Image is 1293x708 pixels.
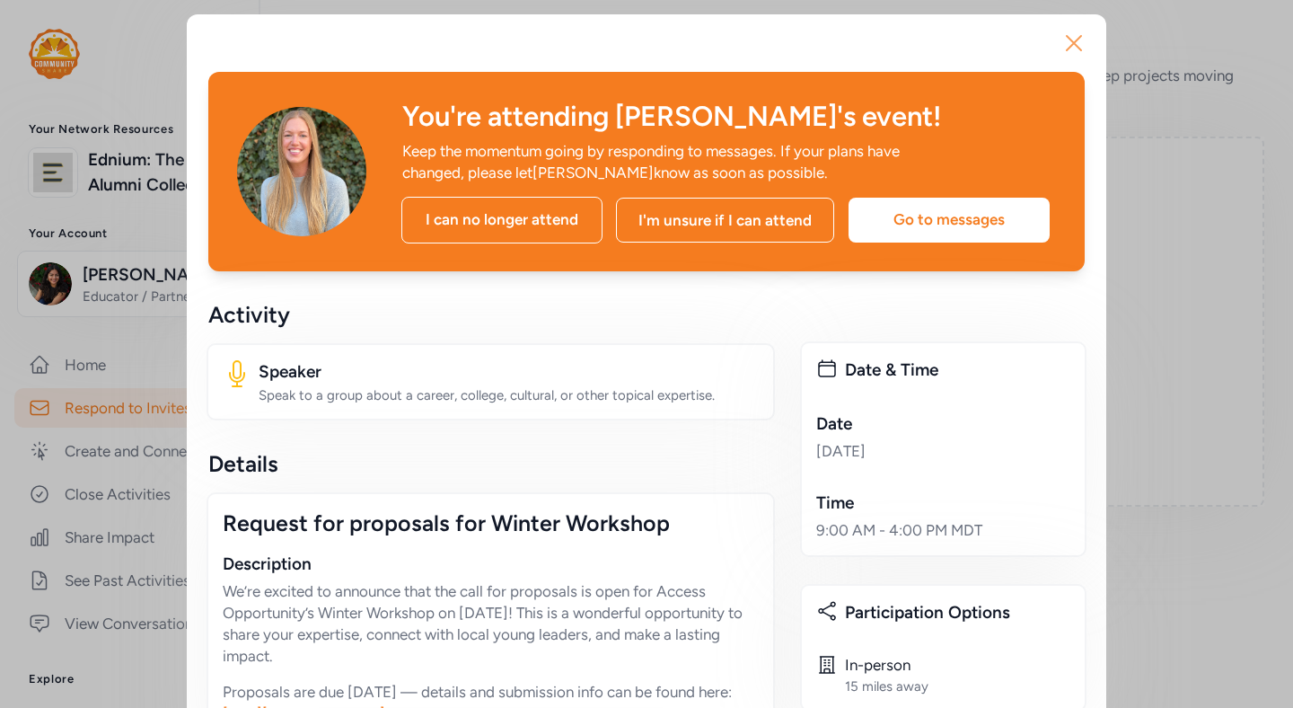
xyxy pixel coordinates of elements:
[845,654,928,676] div: In-person
[237,107,366,236] img: Avatar
[259,359,759,385] div: Speaker
[816,519,1070,541] div: 9:00 AM - 4:00 PM MDT
[816,440,1070,462] div: [DATE]
[845,600,1070,625] div: Participation Options
[208,449,773,478] div: Details
[816,491,1070,516] div: Time
[845,677,928,695] div: 15 miles away
[208,300,773,329] div: Activity
[223,580,759,667] p: We’re excited to announce that the call for proposals is open for Access Opportunity’s Winter Wor...
[402,140,919,183] div: Keep the momentum going by responding to messages. If your plans have changed, please let [PERSON...
[401,197,603,243] div: I can no longer attend
[845,358,1070,383] div: Date & Time
[616,198,834,243] div: I'm unsure if I can attend
[816,412,1070,437] div: Date
[402,101,1056,133] div: You're attending [PERSON_NAME]'s event!
[223,509,759,537] div: Request for proposals for Winter Workshop
[259,386,759,404] div: Speak to a group about a career, college, cultural, or other topical expertise.
[223,552,759,577] div: Description
[849,198,1050,243] div: Go to messages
